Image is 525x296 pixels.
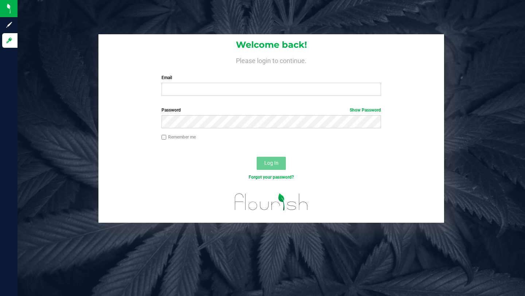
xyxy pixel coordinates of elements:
[162,135,167,140] input: Remember me
[249,175,294,180] a: Forgot your password?
[257,157,286,170] button: Log In
[162,108,181,113] span: Password
[162,134,196,140] label: Remember me
[98,40,444,50] h1: Welcome back!
[162,74,381,81] label: Email
[5,37,13,44] inline-svg: Log in
[264,160,279,166] span: Log In
[98,55,444,64] h4: Please login to continue.
[5,21,13,28] inline-svg: Sign up
[350,108,381,113] a: Show Password
[228,188,315,216] img: flourish_logo.svg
